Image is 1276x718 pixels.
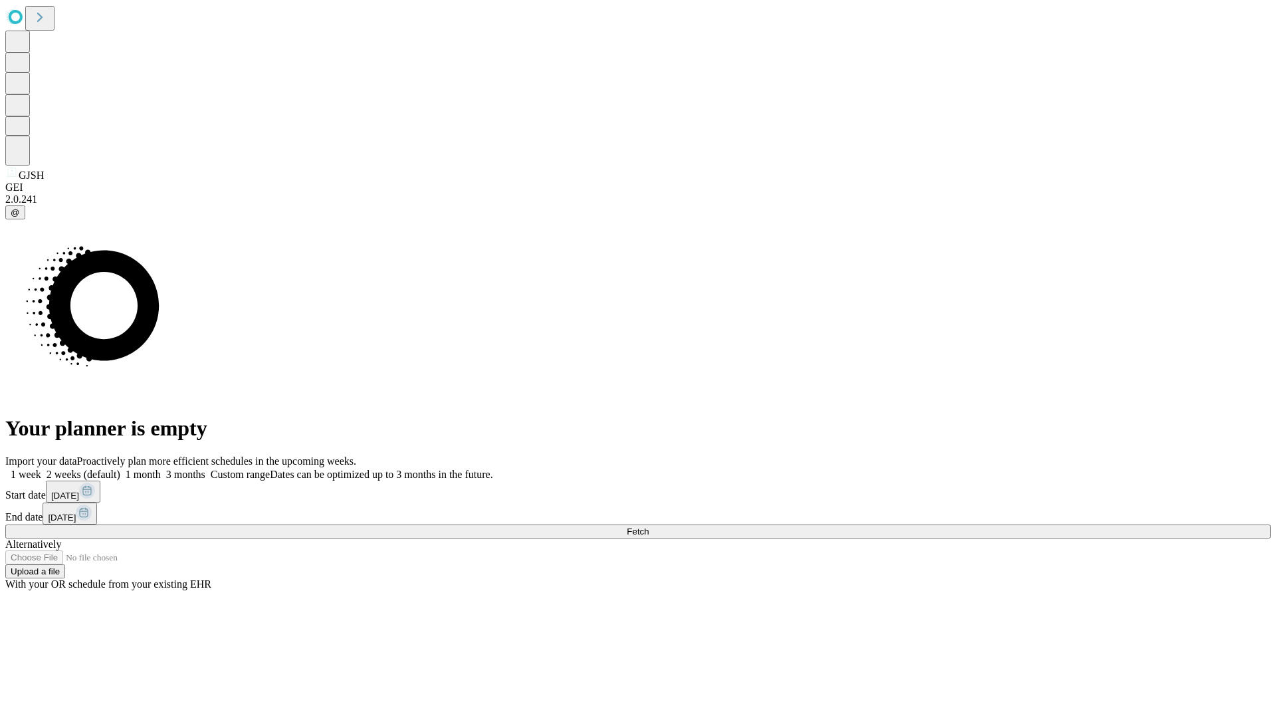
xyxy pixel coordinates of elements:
span: [DATE] [48,513,76,523]
div: GEI [5,181,1271,193]
div: Start date [5,481,1271,503]
span: Alternatively [5,538,61,550]
span: Custom range [211,469,270,480]
span: Dates can be optimized up to 3 months in the future. [270,469,492,480]
span: 3 months [166,469,205,480]
button: [DATE] [46,481,100,503]
span: 2 weeks (default) [47,469,120,480]
div: End date [5,503,1271,525]
h1: Your planner is empty [5,416,1271,441]
button: Upload a file [5,564,65,578]
button: Fetch [5,525,1271,538]
div: 2.0.241 [5,193,1271,205]
span: Proactively plan more efficient schedules in the upcoming weeks. [77,455,356,467]
span: With your OR schedule from your existing EHR [5,578,211,590]
span: @ [11,207,20,217]
span: Import your data [5,455,77,467]
button: @ [5,205,25,219]
span: GJSH [19,170,44,181]
span: 1 week [11,469,41,480]
span: [DATE] [51,491,79,501]
span: Fetch [627,527,649,537]
button: [DATE] [43,503,97,525]
span: 1 month [126,469,161,480]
